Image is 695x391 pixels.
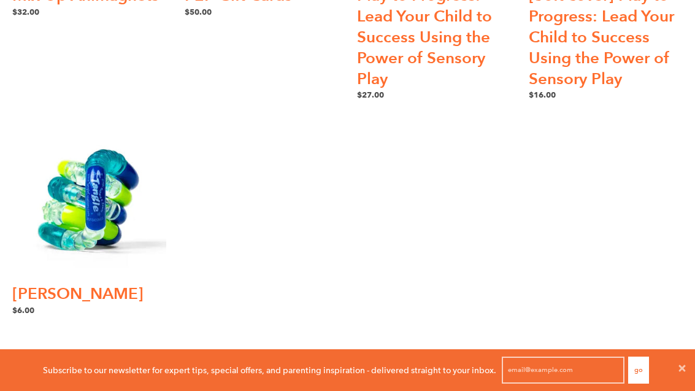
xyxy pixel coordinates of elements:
img: Tangle Jr. [12,125,166,279]
span: $50.00 [185,7,212,17]
span: $16.00 [529,90,556,99]
a: [PERSON_NAME] [12,283,144,305]
span: $6.00 [12,305,34,315]
input: email@example.com [502,357,624,384]
p: Subscribe to our newsletter for expert tips, special offers, and parenting inspiration - delivere... [43,363,496,377]
button: Go [628,357,649,384]
span: $32.00 [12,7,39,17]
span: $27.00 [357,90,384,99]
